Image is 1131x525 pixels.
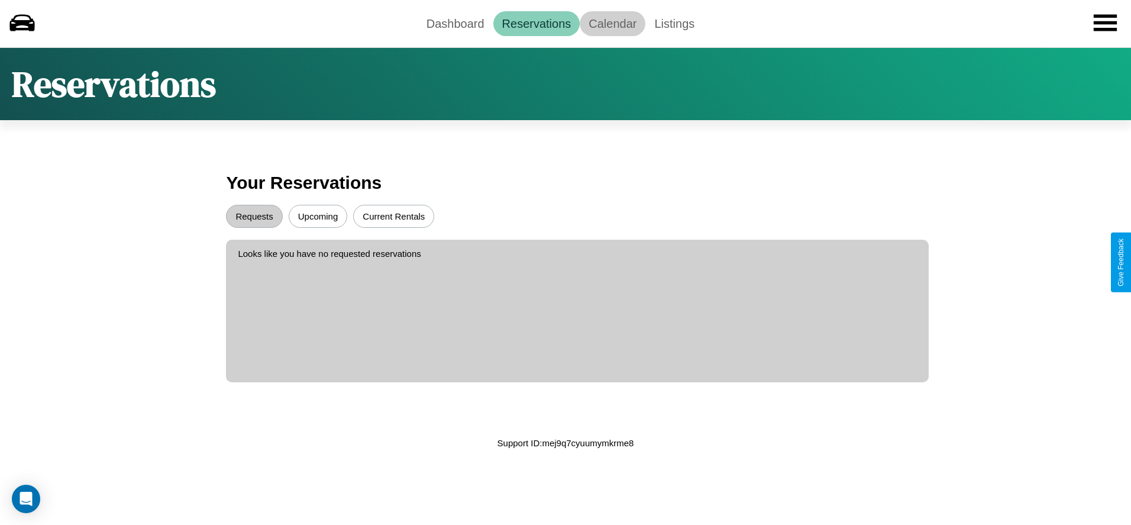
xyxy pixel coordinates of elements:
[289,205,348,228] button: Upcoming
[497,435,634,451] p: Support ID: mej9q7cyuumymkrme8
[1117,239,1125,286] div: Give Feedback
[645,11,703,36] a: Listings
[353,205,434,228] button: Current Rentals
[580,11,645,36] a: Calendar
[238,246,916,262] p: Looks like you have no requested reservations
[418,11,493,36] a: Dashboard
[12,485,40,513] div: Open Intercom Messenger
[226,167,904,199] h3: Your Reservations
[226,205,282,228] button: Requests
[12,60,216,108] h1: Reservations
[493,11,580,36] a: Reservations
